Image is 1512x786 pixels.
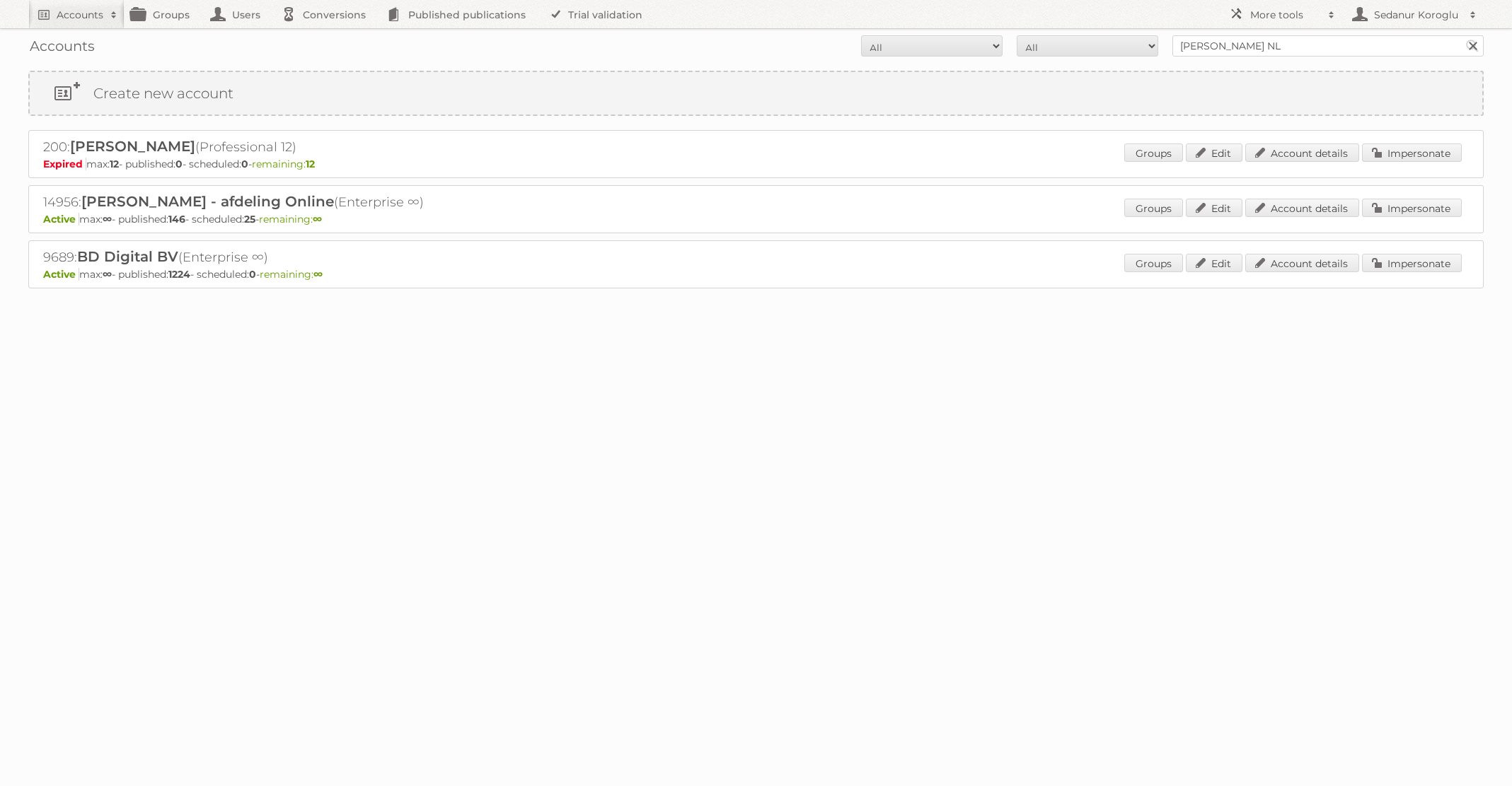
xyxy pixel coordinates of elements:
[43,213,79,225] span: Active
[43,158,1469,170] p: max: - published: - scheduled: -
[260,268,323,281] span: remaining:
[81,193,334,210] span: [PERSON_NAME] - afdeling Online
[1245,254,1359,272] a: Account details
[110,158,119,170] strong: 12
[43,213,1469,225] p: max: - published: - scheduled: -
[168,213,185,225] strong: 146
[306,158,315,170] strong: 12
[43,138,538,156] h2: 200: (Professional 12)
[1245,143,1359,162] a: Account details
[43,248,538,266] h2: 9689: (Enterprise ∞)
[103,213,112,225] strong: ∞
[1362,254,1462,272] a: Impersonate
[1124,143,1183,162] a: Groups
[30,72,1482,115] a: Create new account
[1124,199,1183,217] a: Groups
[241,158,248,170] strong: 0
[1362,199,1462,217] a: Impersonate
[43,268,79,281] span: Active
[70,138,195,155] span: [PERSON_NAME]
[103,268,112,281] strong: ∞
[77,248,178,265] span: BD Digital BV
[175,158,183,170] strong: 0
[249,268,256,281] strong: 0
[1124,254,1183,272] a: Groups
[1186,199,1242,217] a: Edit
[1245,199,1359,217] a: Account details
[1186,254,1242,272] a: Edit
[43,193,538,211] h2: 14956: (Enterprise ∞)
[57,8,103,22] h2: Accounts
[1186,143,1242,162] a: Edit
[313,268,323,281] strong: ∞
[1362,143,1462,162] a: Impersonate
[43,158,86,170] span: Expired
[313,213,322,225] strong: ∞
[252,158,315,170] span: remaining:
[168,268,190,281] strong: 1224
[1370,8,1462,22] h2: Sedanur Koroglu
[1250,8,1321,22] h2: More tools
[259,213,322,225] span: remaining:
[244,213,255,225] strong: 25
[1462,35,1483,57] input: Search
[43,268,1469,281] p: max: - published: - scheduled: -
